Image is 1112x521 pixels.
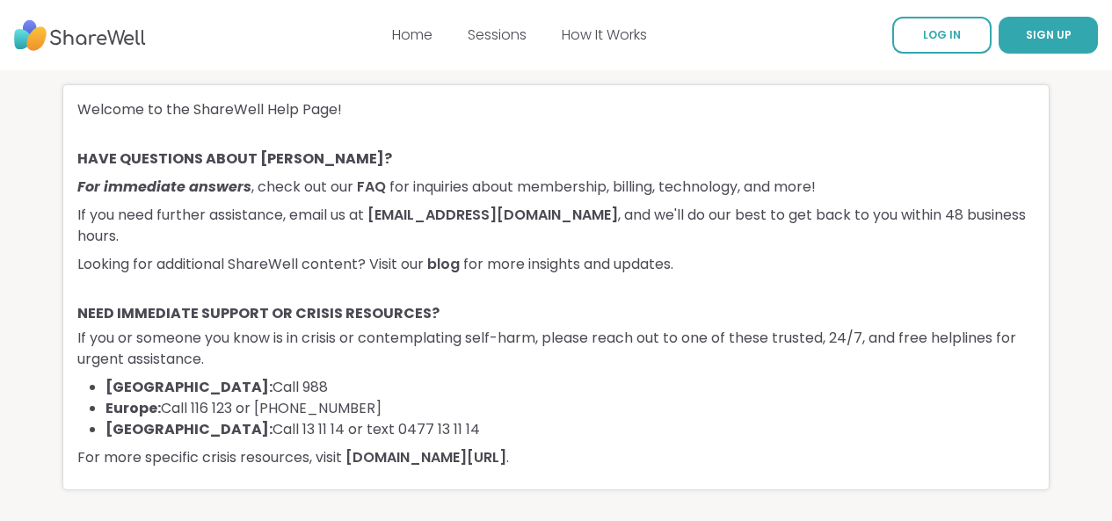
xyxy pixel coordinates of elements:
[892,17,992,54] a: LOG IN
[468,25,527,45] a: Sessions
[105,377,1035,398] li: Call 988
[392,25,432,45] a: Home
[427,254,460,274] a: blog
[77,148,1035,177] h4: HAVE QUESTIONS ABOUT [PERSON_NAME]?
[105,398,161,418] b: Europe:
[14,11,146,60] img: ShareWell Nav Logo
[999,17,1098,54] button: SIGN UP
[77,99,1035,120] p: Welcome to the ShareWell Help Page!
[357,177,386,197] a: FAQ
[77,254,1035,275] p: Looking for additional ShareWell content? Visit our for more insights and updates.
[105,419,1035,440] li: Call 13 11 14 or text 0477 13 11 14
[367,205,618,225] a: [EMAIL_ADDRESS][DOMAIN_NAME]
[77,328,1035,370] p: If you or someone you know is in crisis or contemplating self-harm, please reach out to one of th...
[77,177,1035,198] p: , check out our for inquiries about membership, billing, technology, and more!
[105,377,273,397] b: [GEOGRAPHIC_DATA]:
[345,447,506,467] a: [DOMAIN_NAME][URL]
[77,303,1035,328] h4: NEED IMMEDIATE SUPPORT OR CRISIS RESOURCES?
[105,398,1035,419] li: Call 116 123 or [PHONE_NUMBER]
[562,25,647,45] a: How It Works
[923,27,961,42] span: LOG IN
[77,205,1035,247] p: If you need further assistance, email us at , and we'll do our best to get back to you within 48 ...
[1026,27,1072,42] span: SIGN UP
[105,419,273,439] b: [GEOGRAPHIC_DATA]:
[77,177,251,197] span: For immediate answers
[77,447,1035,468] p: For more specific crisis resources, visit .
